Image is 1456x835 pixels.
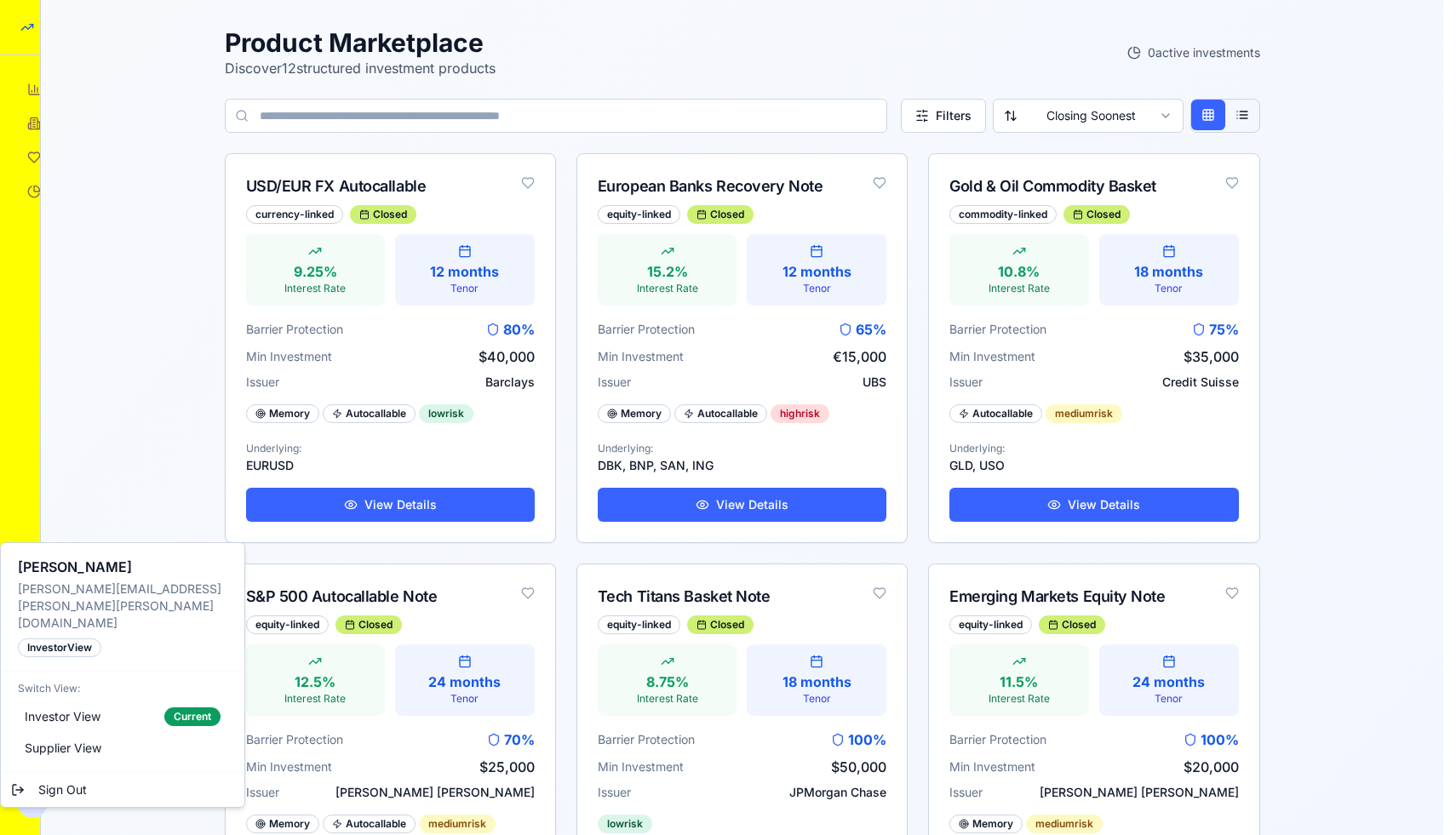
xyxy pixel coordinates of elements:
[25,708,100,725] span: Investor View
[18,580,227,632] div: [PERSON_NAME][EMAIL_ADDRESS][PERSON_NAME][PERSON_NAME][DOMAIN_NAME]
[4,776,241,804] div: Sign Out
[25,740,101,757] span: Supplier View
[18,557,227,577] div: [PERSON_NAME]
[164,707,221,726] div: Current
[18,638,101,657] div: investor View
[18,682,227,695] div: Switch View:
